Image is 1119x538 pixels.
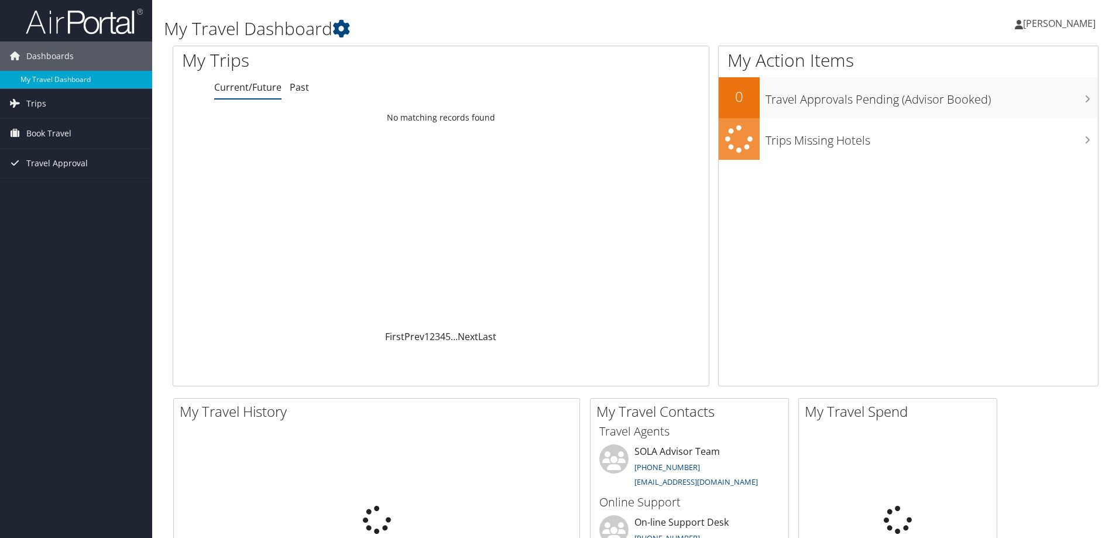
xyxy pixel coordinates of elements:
[634,462,700,472] a: [PHONE_NUMBER]
[478,330,496,343] a: Last
[26,149,88,178] span: Travel Approval
[719,87,760,107] h2: 0
[180,402,579,422] h2: My Travel History
[599,494,780,510] h3: Online Support
[596,402,788,422] h2: My Travel Contacts
[385,330,404,343] a: First
[182,48,477,73] h1: My Trips
[435,330,440,343] a: 3
[26,89,46,118] span: Trips
[173,107,709,128] td: No matching records found
[424,330,430,343] a: 1
[440,330,445,343] a: 4
[719,48,1098,73] h1: My Action Items
[404,330,424,343] a: Prev
[634,477,758,487] a: [EMAIL_ADDRESS][DOMAIN_NAME]
[766,85,1098,108] h3: Travel Approvals Pending (Advisor Booked)
[26,42,74,71] span: Dashboards
[599,423,780,440] h3: Travel Agents
[1015,6,1107,41] a: [PERSON_NAME]
[214,81,282,94] a: Current/Future
[719,77,1098,118] a: 0Travel Approvals Pending (Advisor Booked)
[805,402,997,422] h2: My Travel Spend
[290,81,309,94] a: Past
[451,330,458,343] span: …
[26,119,71,148] span: Book Travel
[445,330,451,343] a: 5
[430,330,435,343] a: 2
[164,16,793,41] h1: My Travel Dashboard
[719,118,1098,160] a: Trips Missing Hotels
[766,126,1098,149] h3: Trips Missing Hotels
[458,330,478,343] a: Next
[26,8,143,35] img: airportal-logo.png
[1023,17,1096,30] span: [PERSON_NAME]
[593,444,785,492] li: SOLA Advisor Team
